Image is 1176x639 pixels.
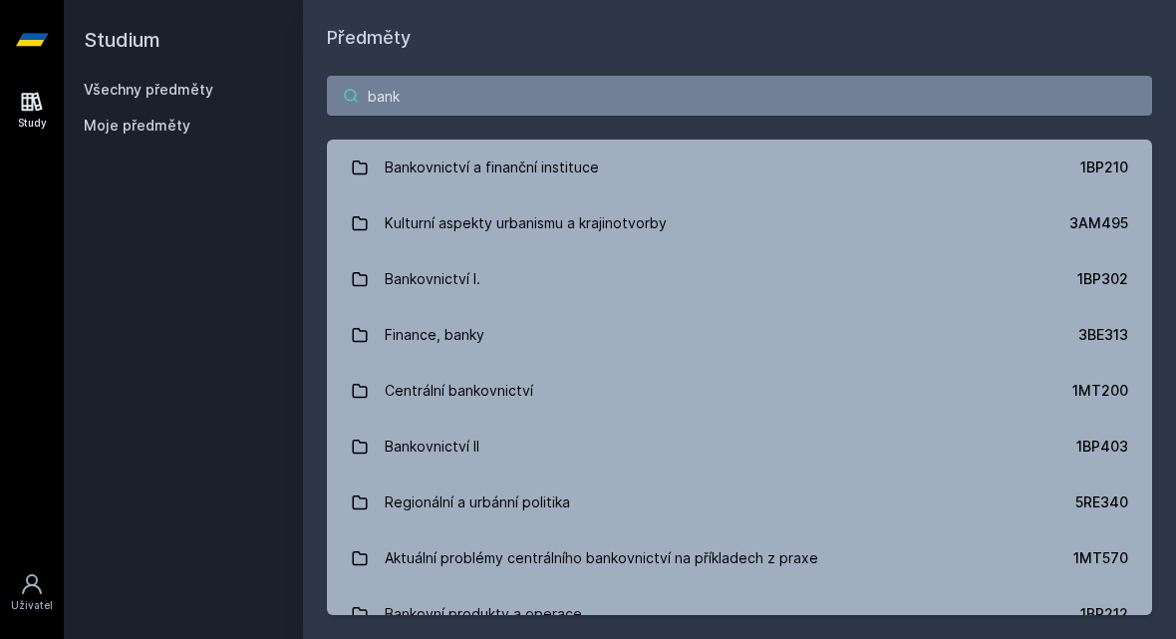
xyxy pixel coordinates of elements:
[4,562,60,623] a: Uživatel
[327,140,1152,195] a: Bankovnictví a finanční instituce 1BP210
[385,371,533,411] div: Centrální bankovnictví
[1069,213,1128,233] div: 3AM495
[18,116,47,131] div: Study
[1073,548,1128,568] div: 1MT570
[1080,604,1128,624] div: 1BP212
[84,116,190,136] span: Moje předměty
[327,251,1152,307] a: Bankovnictví I. 1BP302
[385,594,582,634] div: Bankovní produkty a operace
[1075,492,1128,512] div: 5RE340
[327,24,1152,52] h1: Předměty
[327,76,1152,116] input: Název nebo ident předmětu…
[1076,437,1128,457] div: 1BP403
[11,598,53,613] div: Uživatel
[1080,158,1128,177] div: 1BP210
[4,80,60,141] a: Study
[84,81,213,98] a: Všechny předměty
[385,427,479,467] div: Bankovnictví II
[327,195,1152,251] a: Kulturní aspekty urbanismu a krajinotvorby 3AM495
[327,530,1152,586] a: Aktuální problémy centrálního bankovnictví na příkladech z praxe 1MT570
[1072,381,1128,401] div: 1MT200
[385,482,570,522] div: Regionální a urbánní politika
[327,363,1152,419] a: Centrální bankovnictví 1MT200
[327,307,1152,363] a: Finance, banky 3BE313
[1078,325,1128,345] div: 3BE313
[385,538,818,578] div: Aktuální problémy centrálního bankovnictví na příkladech z praxe
[327,419,1152,475] a: Bankovnictví II 1BP403
[385,148,599,187] div: Bankovnictví a finanční instituce
[327,475,1152,530] a: Regionální a urbánní politika 5RE340
[385,259,480,299] div: Bankovnictví I.
[385,315,484,355] div: Finance, banky
[385,203,667,243] div: Kulturní aspekty urbanismu a krajinotvorby
[1077,269,1128,289] div: 1BP302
